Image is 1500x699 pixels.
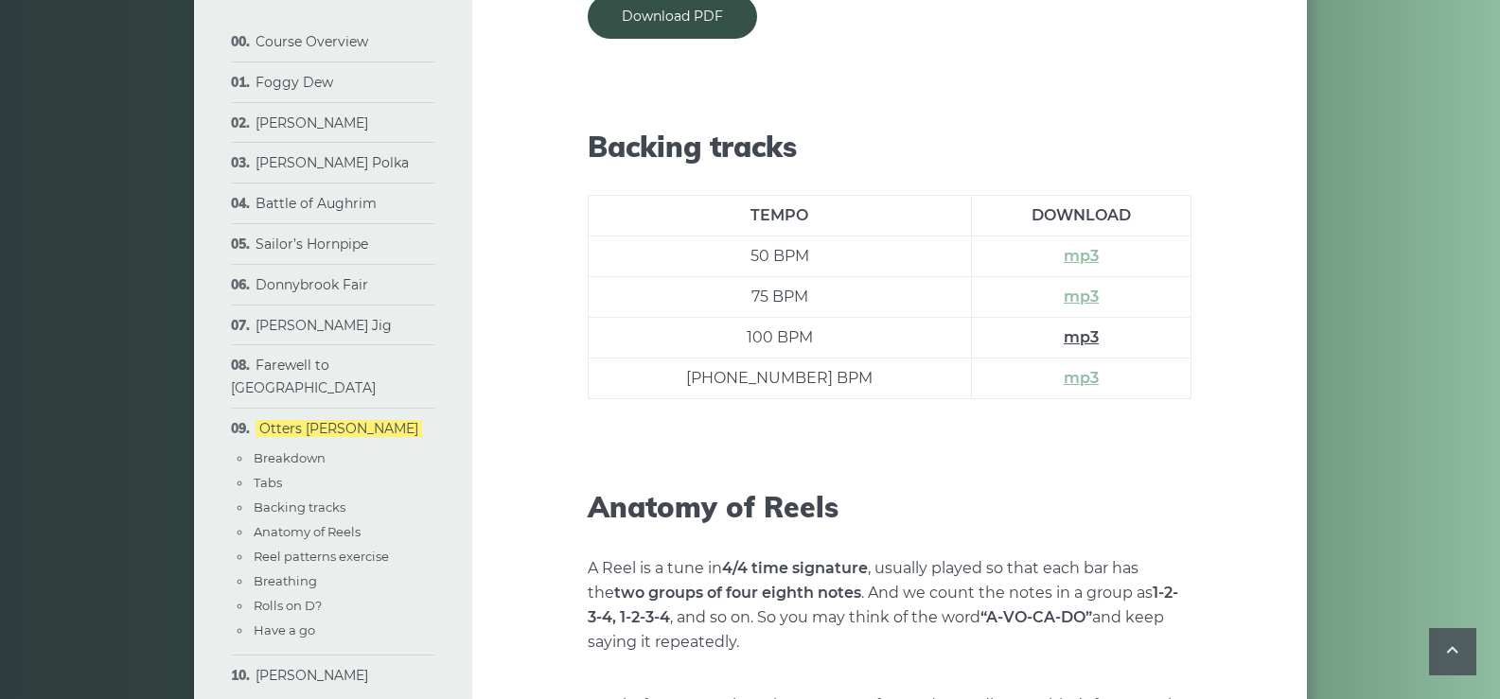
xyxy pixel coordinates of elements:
[588,318,972,358] td: 100 BPM
[588,277,972,318] td: 75 BPM
[254,549,389,564] a: Reel patterns exercise
[588,236,972,277] td: 50 BPM
[1064,247,1099,265] a: mp3
[256,114,368,131] a: [PERSON_NAME]
[256,33,368,50] a: Course Overview
[588,196,972,236] th: TEMPO
[1064,369,1099,387] a: mp3
[256,667,368,684] a: [PERSON_NAME]
[1064,328,1099,346] a: mp3
[588,358,972,399] td: [PHONE_NUMBER] BPM
[254,622,315,638] a: Have a go
[972,196,1191,236] th: DOWNLOAD
[722,559,868,577] strong: 4/4 time signature
[254,499,345,515] a: Backing tracks
[256,74,333,91] a: Foggy Dew
[254,573,317,588] a: Breathing
[254,524,361,539] a: Anatomy of Reels
[256,236,368,253] a: Sailor’s Hornpipe
[588,130,1191,164] h2: Backing tracks
[256,154,409,171] a: [PERSON_NAME] Polka
[254,475,282,490] a: Tabs
[256,317,392,334] a: [PERSON_NAME] Jig
[231,357,376,396] a: Farewell to [GEOGRAPHIC_DATA]
[256,195,377,212] a: Battle of Aughrim
[1064,288,1099,306] a: mp3
[254,450,326,465] a: Breakdown
[256,276,368,293] a: Donnybrook Fair
[254,598,322,613] a: Rolls on D?
[588,556,1191,655] p: A Reel is a tune in , usually played so that each bar has the . And we count the notes in a group...
[588,490,1191,524] h2: Anatomy of Reels
[256,420,422,437] a: Otters [PERSON_NAME]
[614,584,861,602] strong: two groups of four eighth notes
[980,608,1092,626] strong: “A-VO-CA-DO”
